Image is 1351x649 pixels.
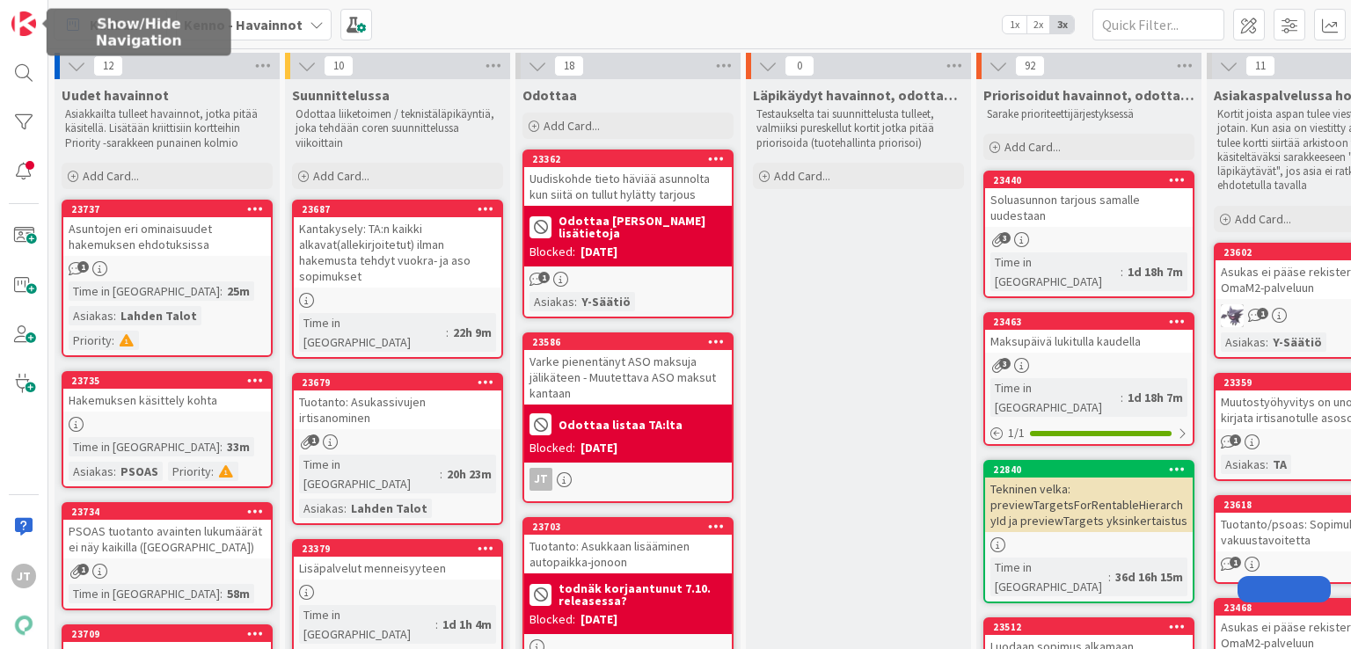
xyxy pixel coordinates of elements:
input: Quick Filter... [1092,9,1224,40]
div: Tuotanto: Asukassivujen irtisanominen [294,390,501,429]
div: JT [11,564,36,588]
div: 23737 [71,203,271,215]
span: Add Card... [1004,139,1061,155]
div: 23440Soluasunnon tarjous samalle uudestaan [985,172,1193,227]
span: 3x [1050,16,1074,33]
div: Asiakas [529,292,574,311]
span: : [113,306,116,325]
div: PSOAS [116,462,163,481]
div: Blocked: [529,610,575,629]
span: 18 [554,55,584,77]
span: 92 [1015,55,1045,77]
div: 33m [223,437,254,456]
span: Add Card... [1235,211,1291,227]
div: 23512 [985,619,1193,635]
span: 2x [1026,16,1050,33]
div: Time in [GEOGRAPHIC_DATA] [990,252,1121,291]
span: : [211,462,214,481]
div: 23463 [993,316,1193,328]
img: Visit kanbanzone.com [11,11,36,36]
span: : [113,462,116,481]
div: 23679 [302,376,501,389]
span: 1 [77,261,89,273]
div: 23379 [302,543,501,555]
div: 1d 18h 7m [1123,262,1187,281]
span: : [220,584,223,603]
span: : [446,323,449,342]
span: Suunnittelussa [292,86,390,104]
span: : [112,331,114,350]
div: 23735 [71,375,271,387]
div: Y-Säätiö [1268,332,1326,352]
span: : [344,499,347,518]
div: [DATE] [581,243,617,261]
span: 1 [538,272,550,283]
div: 23737Asuntojen eri ominaisuudet hakemuksen ehdotuksissa [63,201,271,256]
div: Time in [GEOGRAPHIC_DATA] [990,378,1121,417]
div: Asuntojen eri ominaisuudet hakemuksen ehdotuksissa [63,217,271,256]
span: : [1266,332,1268,352]
div: 23463 [985,314,1193,330]
div: 23709 [71,628,271,640]
div: Priority [69,331,112,350]
span: 1 [1230,434,1241,446]
b: Odottaa listaa TA:lta [559,419,683,431]
div: 23679Tuotanto: Asukassivujen irtisanominen [294,375,501,429]
p: Odottaa liiketoimen / teknistäläpikäyntiä, joka tehdään coren suunnittelussa viikoittain [296,107,500,150]
div: 22840 [993,463,1193,476]
span: Priorisoidut havainnot, odottaa kehityskapaa [983,86,1194,104]
div: 23734 [71,506,271,518]
div: 23362 [524,151,732,167]
div: 25m [223,281,254,301]
span: 1x [1003,16,1026,33]
img: avatar [11,613,36,638]
div: Time in [GEOGRAPHIC_DATA] [69,584,220,603]
div: Maksupäivä lukitulla kaudella [985,330,1193,353]
div: 22840Tekninen velka: previewTargetsForRentableHierarchyId ja previewTargets yksinkertaistus [985,462,1193,532]
div: 1d 1h 4m [438,615,496,634]
span: 3 [999,358,1011,369]
div: 23586Varke pienentänyt ASO maksuja jälikäteen - Muutettava ASO maksut kantaan [524,334,732,405]
div: 58m [223,584,254,603]
div: Lahden Talot [116,306,201,325]
div: JT [529,468,552,491]
span: : [435,615,438,634]
div: Y-Säätiö [577,292,635,311]
div: [DATE] [581,610,617,629]
div: 23734PSOAS tuotanto avainten lukumäärät ei näy kaikilla ([GEOGRAPHIC_DATA]) [63,504,271,558]
span: : [1266,455,1268,474]
div: Asiakas [1221,332,1266,352]
div: 23703 [524,519,732,535]
div: Lahden Talot [347,499,432,518]
div: 23687 [302,203,501,215]
div: 23379 [294,541,501,557]
p: Testaukselta tai suunnittelusta tulleet, valmiiksi pureskellut kortit jotka pitää priorisoida (tu... [756,107,960,150]
div: 36d 16h 15m [1111,567,1187,587]
div: 23512 [993,621,1193,633]
div: 23735Hakemuksen käsittely kohta [63,373,271,412]
span: 11 [1245,55,1275,77]
div: 23703 [532,521,732,533]
div: Time in [GEOGRAPHIC_DATA] [69,281,220,301]
div: Time in [GEOGRAPHIC_DATA] [299,605,435,644]
b: Kenno - Havainnot [184,16,303,33]
div: Hakemuksen käsittely kohta [63,389,271,412]
div: 23687Kantakysely: TA:n kaikki alkavat(allekirjoitetut) ilman hakemusta tehdyt vuokra- ja aso sopi... [294,201,501,288]
div: 23362 [532,153,732,165]
span: Add Card... [313,168,369,184]
div: 23586 [524,334,732,350]
span: 1 [1230,557,1241,568]
div: TA [1268,455,1291,474]
div: Blocked: [529,439,575,457]
span: Läpikäydyt havainnot, odottaa priorisointia [753,86,964,104]
div: 22840 [985,462,1193,478]
div: 23703Tuotanto: Asukkaan lisääminen autopaikka-jonoon [524,519,732,573]
div: JT [524,468,732,491]
span: 1 / 1 [1008,424,1025,442]
div: 23362Uudiskohde tieto häviää asunnolta kun siitä on tullut hylätty tarjous [524,151,732,206]
div: Tekninen velka: previewTargetsForRentableHierarchyId ja previewTargets yksinkertaistus [985,478,1193,532]
div: Kantakysely: TA:n kaikki alkavat(allekirjoitetut) ilman hakemusta tehdyt vuokra- ja aso sopimukset [294,217,501,288]
div: 23735 [63,373,271,389]
img: LM [1221,304,1244,327]
div: Varke pienentänyt ASO maksuja jälikäteen - Muutettava ASO maksut kantaan [524,350,732,405]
